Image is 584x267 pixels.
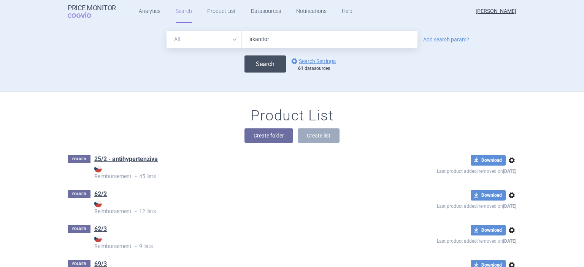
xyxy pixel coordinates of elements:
[132,208,139,215] i: •
[94,225,107,235] h1: 62/3
[94,190,107,198] a: 62/2
[132,173,139,180] i: •
[382,235,516,245] p: Last product added/removed on
[382,201,516,210] p: Last product added/removed on
[68,4,116,19] a: Price MonitorCOGVIO
[94,165,382,179] strong: Reimbursement
[503,169,516,174] strong: [DATE]
[68,225,90,233] p: FOLDER
[290,57,336,66] a: Search Settings
[471,190,506,201] button: Download
[94,225,107,233] a: 62/3
[423,37,469,42] a: Add search param?
[132,243,139,250] i: •
[471,155,506,166] button: Download
[244,128,293,143] button: Create folder
[68,190,90,198] p: FOLDER
[94,235,102,242] img: CZ
[298,66,340,72] div: datasources
[94,190,107,200] h1: 62/2
[503,239,516,244] strong: [DATE]
[251,107,333,125] h1: Product List
[471,225,506,235] button: Download
[94,155,158,165] h1: 25/2 - antihypertenziva
[94,200,382,214] strong: Reimbursement
[382,166,516,175] p: Last product added/removed on
[68,12,102,18] span: COGVIO
[94,165,382,180] p: 45 lists
[94,165,102,172] img: CZ
[68,4,116,12] strong: Price Monitor
[94,235,382,249] strong: Reimbursement
[298,66,303,71] strong: 61
[94,155,158,163] a: 25/2 - antihypertenziva
[94,235,382,250] p: 9 lists
[298,128,340,143] button: Create list
[503,204,516,209] strong: [DATE]
[94,200,102,207] img: CZ
[94,200,382,215] p: 12 lists
[244,55,286,73] button: Search
[68,155,90,163] p: FOLDER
